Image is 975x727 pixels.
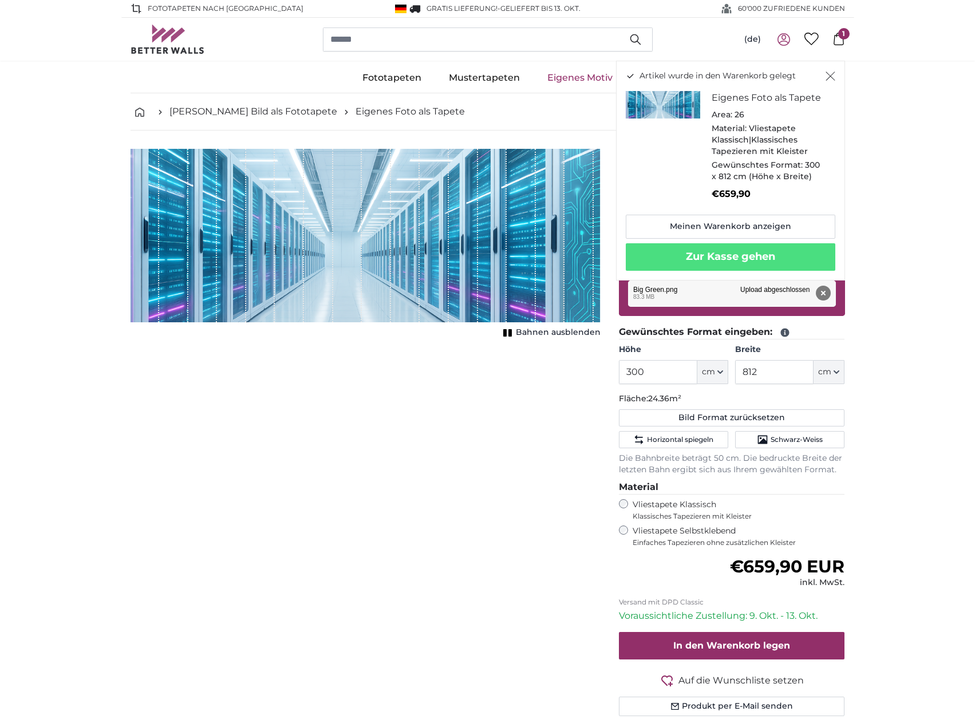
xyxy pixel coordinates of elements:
a: Fototapeten [349,63,435,93]
a: Eigenes Motiv [534,63,626,93]
img: Betterwalls [131,25,205,54]
span: Geliefert bis 13. Okt. [500,4,581,13]
a: Mustertapeten [435,63,534,93]
button: cm [814,360,844,384]
img: personalised-photo [626,91,700,118]
p: Versand mit DPD Classic [619,598,845,607]
span: Horizontal spiegeln [647,435,713,444]
a: [PERSON_NAME] Bild als Fototapete [169,105,337,118]
span: 1 [838,28,850,39]
legend: Gewünschtes Format eingeben: [619,325,845,339]
span: Gewünschtes Format: [712,160,803,170]
nav: breadcrumbs [131,93,845,131]
label: Vliestapete Klassisch [633,499,835,521]
button: Auf die Wunschliste setzen [619,673,845,688]
span: 26 [735,109,744,120]
label: Breite [735,344,844,355]
span: Auf die Wunschliste setzen [678,674,804,688]
span: Artikel wurde in den Warenkorb gelegt [640,70,796,82]
button: Horizontal spiegeln [619,431,728,448]
a: Meinen Warenkorb anzeigen [626,215,835,239]
button: (de) [735,29,770,50]
span: Vliestapete Klassisch|Klassisches Tapezieren mit Kleister [712,123,808,156]
button: Schwarz-Weiss [735,431,844,448]
h3: Eigenes Foto als Tapete [712,91,826,105]
span: cm [818,366,831,378]
button: Bahnen ausblenden [500,325,601,341]
span: Einfaches Tapezieren ohne zusätzlichen Kleister [633,538,845,547]
span: €659,90 EUR [730,556,844,577]
div: 1 of 1 [131,149,601,341]
span: cm [702,366,715,378]
span: 60'000 ZUFRIEDENE KUNDEN [738,3,845,14]
span: Area: [712,109,732,120]
span: In den Warenkorb legen [673,640,790,651]
span: Bahnen ausblenden [516,327,601,338]
p: Die Bahnbreite beträgt 50 cm. Die bedruckte Breite der letzten Bahn ergibt sich aus Ihrem gewählt... [619,453,845,476]
img: Deutschland [395,5,406,13]
span: 300 x 812 cm (Höhe x Breite) [712,160,820,181]
span: GRATIS Lieferung! [427,4,498,13]
p: €659,90 [712,187,826,201]
span: 24.36m² [648,393,681,404]
button: Schließen [826,70,835,82]
label: Vliestapete Selbstklebend [633,526,845,547]
button: Bild Format zurücksetzen [619,409,845,426]
button: Produkt per E-Mail senden [619,697,845,716]
a: Eigenes Foto als Tapete [356,105,465,118]
span: Klassisches Tapezieren mit Kleister [633,512,835,521]
button: In den Warenkorb legen [619,632,845,659]
span: Fototapeten nach [GEOGRAPHIC_DATA] [148,3,303,14]
button: Zur Kasse gehen [626,243,835,271]
div: inkl. MwSt. [730,577,844,588]
span: Schwarz-Weiss [771,435,823,444]
p: Fläche: [619,393,845,405]
div: Artikel wurde in den Warenkorb gelegt [616,61,845,280]
button: cm [697,360,728,384]
p: Voraussichtliche Zustellung: 9. Okt. - 13. Okt. [619,609,845,623]
label: Höhe [619,344,728,355]
legend: Material [619,480,845,495]
span: - [498,4,581,13]
span: Material: [712,123,747,133]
